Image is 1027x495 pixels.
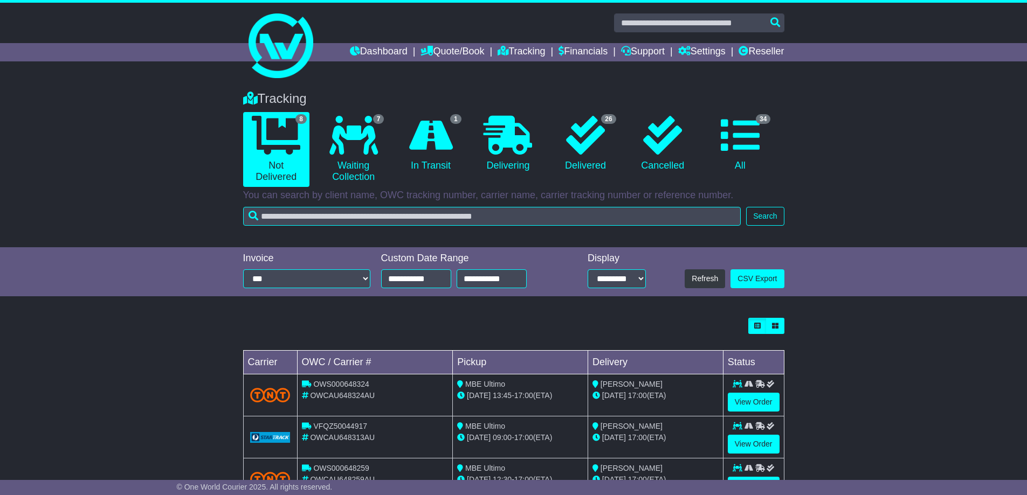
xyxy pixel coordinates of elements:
span: OWS000648259 [313,464,369,472]
div: - (ETA) [457,390,583,401]
td: Carrier [243,351,297,374]
span: 7 [373,114,384,124]
span: [PERSON_NAME] [601,422,663,430]
a: Quote/Book [421,43,484,61]
div: Invoice [243,253,370,264]
span: [DATE] [602,391,626,400]
a: 7 Waiting Collection [320,112,387,187]
a: Reseller [739,43,784,61]
span: [DATE] [467,475,491,484]
td: Pickup [453,351,588,374]
div: (ETA) [592,390,719,401]
p: You can search by client name, OWC tracking number, carrier name, carrier tracking number or refe... [243,190,784,201]
span: [DATE] [602,433,626,442]
button: Refresh [685,269,725,288]
span: 13:45 [493,391,512,400]
span: 8 [295,114,307,124]
a: View Order [728,435,780,454]
span: [DATE] [467,433,491,442]
div: (ETA) [592,432,719,443]
span: [PERSON_NAME] [601,380,663,388]
a: 34 All [707,112,773,176]
a: 1 In Transit [397,112,464,176]
a: View Order [728,393,780,412]
span: [PERSON_NAME] [601,464,663,472]
a: Dashboard [350,43,408,61]
button: Search [746,207,784,226]
span: [DATE] [467,391,491,400]
span: 34 [756,114,770,124]
a: Cancelled [630,112,696,176]
span: 26 [601,114,616,124]
span: OWCAU648324AU [310,391,375,400]
a: CSV Export [730,269,784,288]
span: OWCAU648259AU [310,475,375,484]
a: Settings [678,43,726,61]
span: VFQZ50044917 [313,422,367,430]
a: Tracking [498,43,545,61]
span: MBE Ultimo [465,464,505,472]
span: 17:00 [628,475,647,484]
span: MBE Ultimo [465,422,505,430]
div: Custom Date Range [381,253,554,264]
a: Delivering [475,112,541,176]
img: TNT_Domestic.png [250,388,291,402]
span: OWCAU648313AU [310,433,375,442]
td: Delivery [588,351,723,374]
img: TNT_Domestic.png [250,472,291,486]
span: 17:00 [628,433,647,442]
div: (ETA) [592,474,719,485]
div: Tracking [238,91,790,107]
a: Support [621,43,665,61]
img: GetCarrierServiceLogo [250,432,291,443]
a: Financials [559,43,608,61]
span: OWS000648324 [313,380,369,388]
a: 26 Delivered [552,112,618,176]
span: 17:00 [514,391,533,400]
span: [DATE] [602,475,626,484]
span: 17:00 [514,433,533,442]
a: 8 Not Delivered [243,112,309,187]
span: 12:30 [493,475,512,484]
span: © One World Courier 2025. All rights reserved. [177,483,333,491]
span: 17:00 [514,475,533,484]
td: OWC / Carrier # [297,351,453,374]
span: 17:00 [628,391,647,400]
span: 09:00 [493,433,512,442]
span: MBE Ultimo [465,380,505,388]
td: Status [723,351,784,374]
div: - (ETA) [457,474,583,485]
div: - (ETA) [457,432,583,443]
span: 1 [450,114,461,124]
div: Display [588,253,646,264]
